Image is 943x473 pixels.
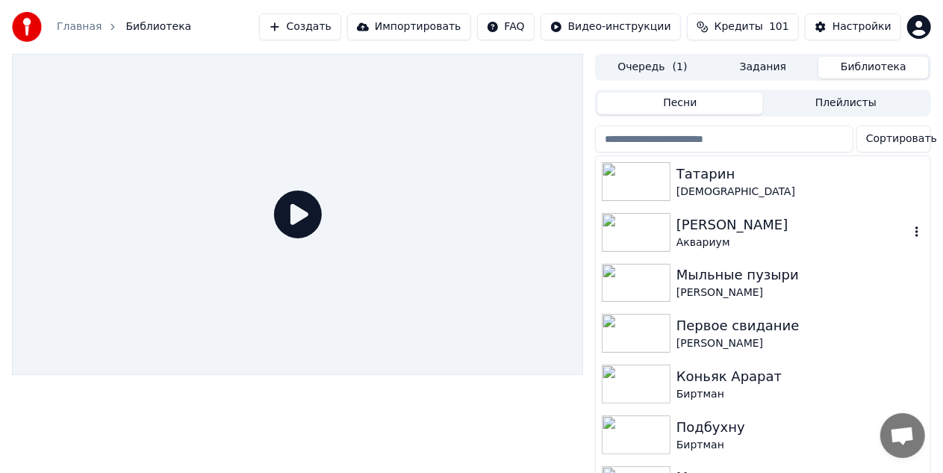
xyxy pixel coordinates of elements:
div: [PERSON_NAME] [676,285,924,300]
div: [DEMOGRAPHIC_DATA] [676,185,924,200]
a: Главная [57,19,102,34]
div: [PERSON_NAME] [676,336,924,351]
button: Плейлисты [763,93,929,114]
a: Открытый чат [880,413,925,458]
span: Сортировать [866,132,937,146]
div: Мыльные пузыри [676,265,924,285]
button: Очередь [597,57,708,78]
span: Кредиты [715,19,763,34]
div: Первое свидание [676,315,924,336]
div: Настройки [832,19,891,34]
div: Аквариум [676,235,909,250]
div: Подбухну [676,417,924,438]
div: Биртман [676,438,924,453]
span: Библиотека [125,19,191,34]
div: Татарин [676,164,924,185]
button: Кредиты101 [687,13,799,40]
div: Коньяк Арарат [676,366,924,387]
button: Песни [597,93,763,114]
button: Задания [708,57,818,78]
button: Настройки [805,13,901,40]
span: ( 1 ) [673,60,688,75]
img: youka [12,12,42,42]
nav: breadcrumb [57,19,191,34]
button: Создать [259,13,341,40]
button: Библиотека [818,57,929,78]
button: FAQ [477,13,535,40]
button: Видео-инструкции [541,13,681,40]
button: Импортировать [347,13,471,40]
span: 101 [769,19,789,34]
div: [PERSON_NAME] [676,214,909,235]
div: Биртман [676,387,924,402]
